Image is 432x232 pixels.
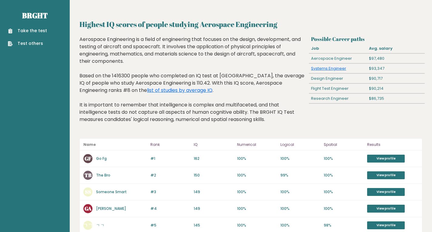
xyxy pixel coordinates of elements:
p: Results [367,141,418,148]
a: View profile [367,171,405,179]
p: #2 [150,173,190,178]
a: list of studies by average IQ [147,87,213,94]
a: Go Fg [96,156,107,161]
a: Test others [8,40,47,47]
p: 100% [280,223,320,228]
p: 100% [280,156,320,161]
p: Logical [280,141,320,148]
p: 100% [237,223,277,228]
p: 100% [280,189,320,195]
p: #5 [150,223,190,228]
text: ㄱㄱ [83,222,93,229]
p: 145 [194,223,233,228]
a: View profile [367,205,405,213]
p: #3 [150,189,190,195]
div: $90,717 [367,74,425,83]
p: 100% [237,156,277,161]
p: 100% [237,189,277,195]
a: View profile [367,188,405,196]
p: 149 [194,189,233,195]
p: 149 [194,206,233,211]
text: GA [85,205,92,212]
p: Numerical [237,141,277,148]
h3: Possible Career paths [311,36,422,42]
div: Avg. salary [367,44,425,53]
a: Take the test [8,28,47,34]
p: 100% [324,156,363,161]
p: 100% [324,206,363,211]
p: 99% [280,173,320,178]
p: 150 [194,173,233,178]
p: 100% [280,206,320,211]
div: Design Engineer [309,74,367,83]
div: $93,347 [367,64,425,73]
a: The Bro [96,173,110,178]
a: ㄱ ㄱ [96,223,104,228]
div: Research Engineer [309,94,367,103]
div: Job [309,44,367,53]
p: 162 [194,156,233,161]
div: $86,735 [367,94,425,103]
p: IQ [194,141,233,148]
p: Rank [150,141,190,148]
p: 100% [237,173,277,178]
a: Someone Smart [96,189,127,194]
div: Flight Test Engineer [309,84,367,93]
p: 100% [324,173,363,178]
p: Spatial [324,141,363,148]
p: 100% [237,206,277,211]
div: $90,214 [367,84,425,93]
h2: Highest IQ scores of people studying Aerospace Engineering [79,19,422,30]
text: GF [85,155,91,162]
p: #4 [150,206,190,211]
a: View profile [367,221,405,229]
p: 98% [324,223,363,228]
a: Systems Engineer [311,66,346,71]
text: TB [85,172,92,179]
a: [PERSON_NAME] [96,206,126,211]
div: Aerospace Engineering is a field of engineering that focuses on the design, development, and test... [79,36,306,132]
b: Name [83,142,96,147]
p: 100% [324,189,363,195]
div: $97,480 [367,54,425,63]
text: SS [85,188,91,195]
a: Brght [22,11,48,20]
div: Aerospace Engineer [309,54,367,63]
a: View profile [367,155,405,163]
p: #1 [150,156,190,161]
